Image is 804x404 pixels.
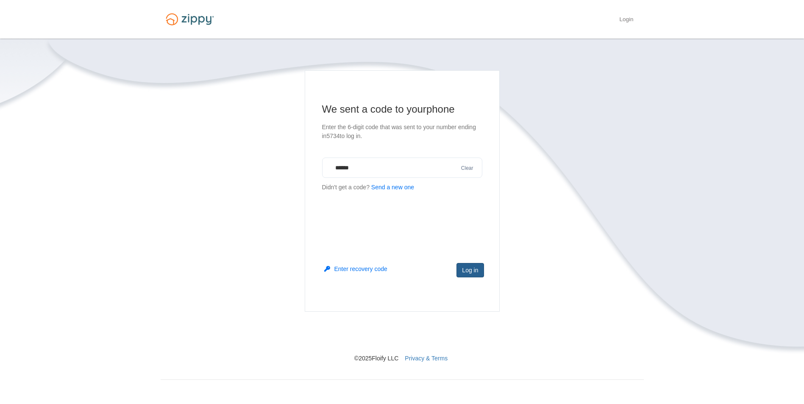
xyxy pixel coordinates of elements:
button: Enter recovery code [324,265,387,273]
p: Didn't get a code? [322,183,482,192]
button: Log in [456,263,484,277]
a: Login [619,16,633,25]
button: Clear [459,164,476,172]
a: Privacy & Terms [405,355,448,362]
button: Send a new one [371,183,414,192]
h1: We sent a code to your phone [322,102,482,116]
p: Enter the 6-digit code that was sent to your number ending in 5734 to log in. [322,123,482,141]
nav: © 2025 Floify LLC [161,312,644,362]
img: Logo [161,9,219,29]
